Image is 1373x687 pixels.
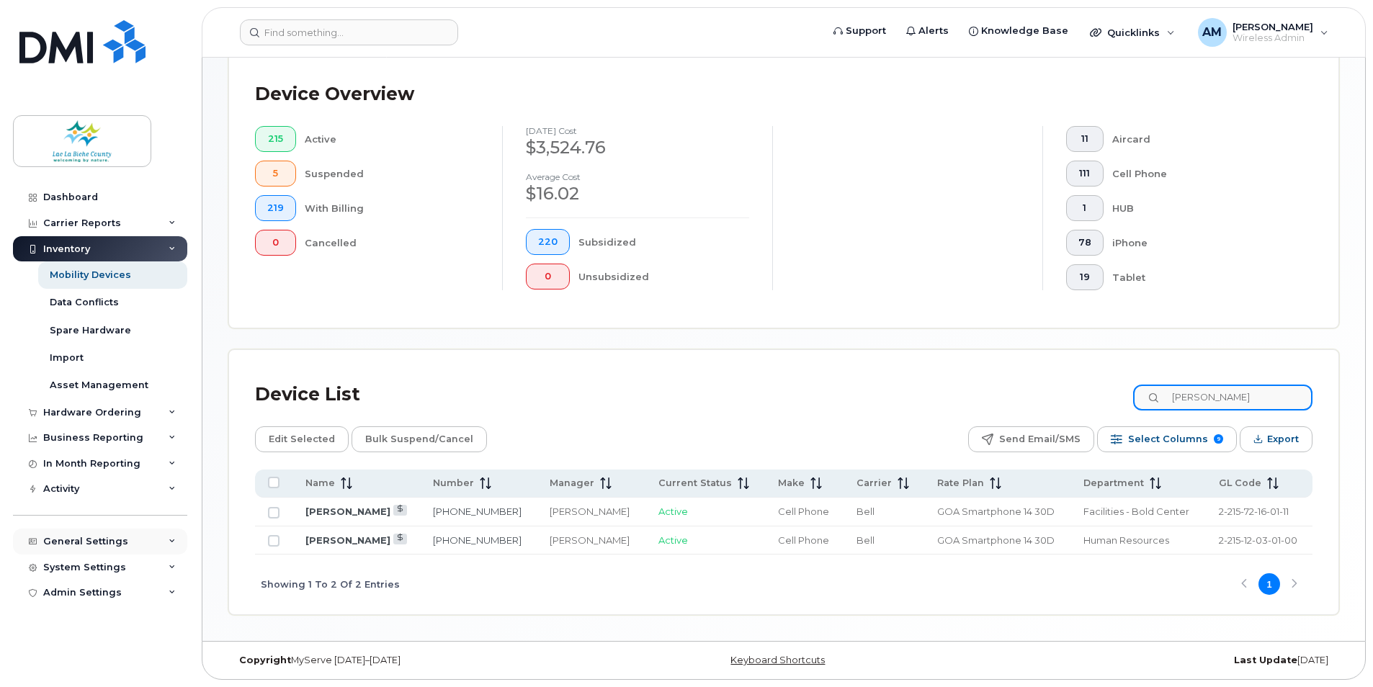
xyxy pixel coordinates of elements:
[1066,161,1104,187] button: 111
[968,426,1094,452] button: Send Email/SMS
[1107,27,1160,38] span: Quicklinks
[1240,426,1312,452] button: Export
[778,506,829,517] span: Cell Phone
[255,76,414,113] div: Device Overview
[538,236,558,248] span: 220
[1066,195,1104,221] button: 1
[778,534,829,546] span: Cell Phone
[269,428,335,450] span: Edit Selected
[578,229,750,255] div: Subsidized
[1078,202,1091,214] span: 1
[658,477,732,490] span: Current Status
[1066,126,1104,152] button: 11
[526,126,749,135] h4: [DATE] cost
[305,477,335,490] span: Name
[1078,237,1091,248] span: 78
[778,477,805,490] span: Make
[1066,230,1104,256] button: 78
[526,135,749,160] div: $3,524.76
[999,428,1081,450] span: Send Email/SMS
[959,17,1078,45] a: Knowledge Base
[857,534,875,546] span: Bell
[1188,18,1338,47] div: Adrian Manalese
[1267,428,1299,450] span: Export
[305,195,480,221] div: With Billing
[267,168,284,179] span: 5
[550,477,594,490] span: Manager
[305,506,390,517] a: [PERSON_NAME]
[1133,385,1312,410] input: Search Device List ...
[550,505,632,518] div: [PERSON_NAME]
[1083,534,1169,546] span: Human Resources
[305,230,480,256] div: Cancelled
[1112,161,1290,187] div: Cell Phone
[255,126,296,152] button: 215
[255,426,349,452] button: Edit Selected
[305,161,480,187] div: Suspended
[526,264,570,289] button: 0
[1233,21,1313,32] span: [PERSON_NAME]
[1234,655,1297,665] strong: Last Update
[1219,477,1261,490] span: GL Code
[240,19,458,45] input: Find something...
[1128,428,1208,450] span: Select Columns
[239,655,291,665] strong: Copyright
[1080,18,1185,47] div: Quicklinks
[658,534,688,546] span: Active
[1258,573,1280,595] button: Page 1
[267,133,284,145] span: 215
[255,230,296,256] button: 0
[550,534,632,547] div: [PERSON_NAME]
[857,506,875,517] span: Bell
[255,376,360,413] div: Device List
[857,477,892,490] span: Carrier
[823,17,896,45] a: Support
[1078,133,1091,145] span: 11
[526,172,749,181] h4: Average cost
[1083,506,1189,517] span: Facilities - Bold Center
[1083,477,1144,490] span: Department
[1112,264,1290,290] div: Tablet
[255,195,296,221] button: 219
[730,655,825,665] a: Keyboard Shortcuts
[526,181,749,206] div: $16.02
[918,24,949,38] span: Alerts
[393,505,407,516] a: View Last Bill
[1078,271,1091,283] span: 19
[981,24,1068,38] span: Knowledge Base
[1078,168,1091,179] span: 111
[658,506,688,517] span: Active
[1214,434,1223,444] span: 9
[937,506,1055,517] span: GOA Smartphone 14 30D
[267,202,284,214] span: 219
[433,506,522,517] a: [PHONE_NUMBER]
[305,534,390,546] a: [PERSON_NAME]
[969,655,1339,666] div: [DATE]
[538,271,558,282] span: 0
[846,24,886,38] span: Support
[305,126,480,152] div: Active
[526,229,570,255] button: 220
[1112,195,1290,221] div: HUB
[1233,32,1313,44] span: Wireless Admin
[1219,506,1289,517] span: 2-215-72-16-01-11
[578,264,750,289] div: Unsubsidized
[1202,24,1222,41] span: AM
[937,534,1055,546] span: GOA Smartphone 14 30D
[365,428,473,450] span: Bulk Suspend/Cancel
[261,573,400,595] span: Showing 1 To 2 Of 2 Entries
[1097,426,1237,452] button: Select Columns 9
[1219,534,1297,546] span: 2-215-12-03-01-00
[228,655,599,666] div: MyServe [DATE]–[DATE]
[896,17,959,45] a: Alerts
[1112,230,1290,256] div: iPhone
[937,477,984,490] span: Rate Plan
[255,161,296,187] button: 5
[433,534,522,546] a: [PHONE_NUMBER]
[393,534,407,544] a: View Last Bill
[433,477,474,490] span: Number
[1066,264,1104,290] button: 19
[352,426,487,452] button: Bulk Suspend/Cancel
[267,237,284,248] span: 0
[1112,126,1290,152] div: Aircard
